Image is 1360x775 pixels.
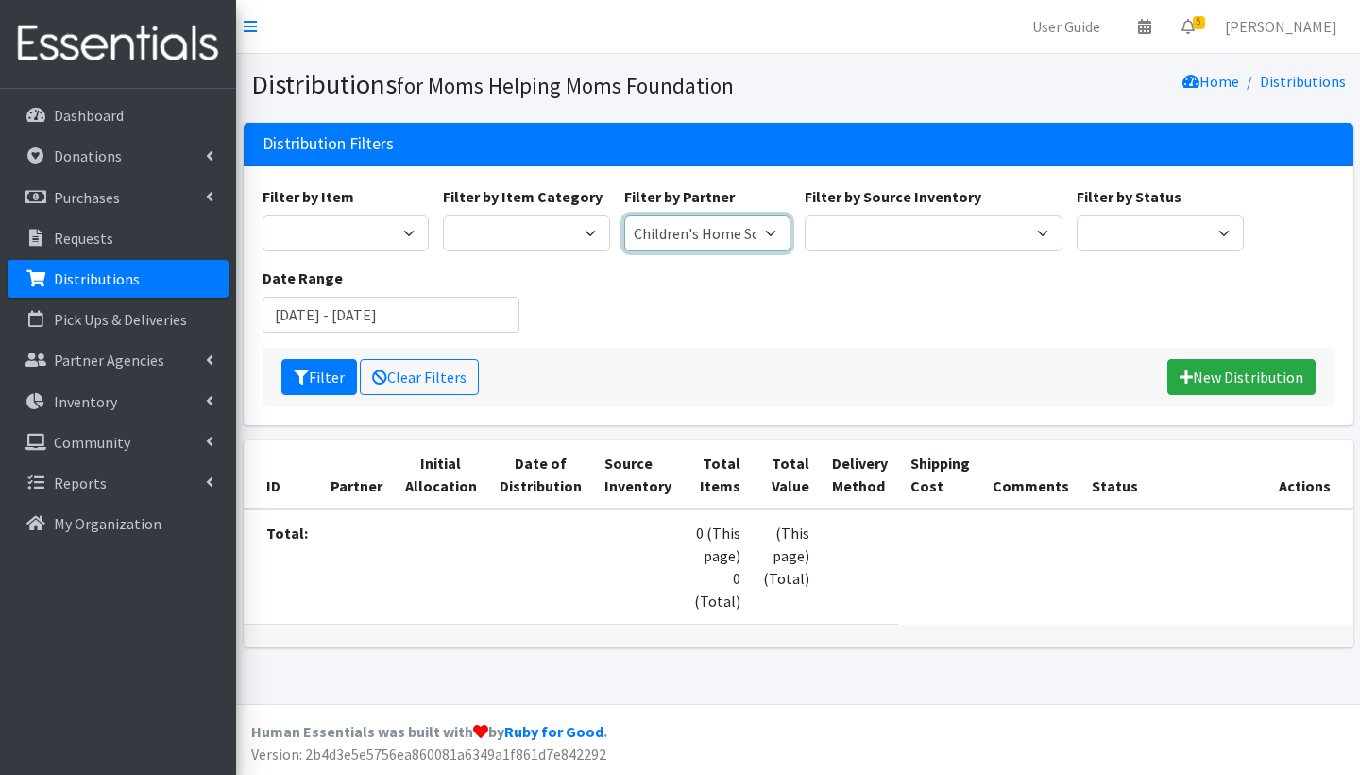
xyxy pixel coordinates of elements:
label: Date Range [263,267,343,289]
th: Actions [1149,440,1353,509]
strong: Total: [266,524,308,542]
th: Shipping Cost [899,440,981,509]
a: Community [8,423,229,461]
a: Ruby for Good [504,722,603,741]
th: Source Inventory [593,440,683,509]
th: Partner [319,440,394,509]
h1: Distributions [251,68,791,101]
a: Partner Agencies [8,341,229,379]
td: 0 (This page) 0 (Total) [683,509,752,625]
img: HumanEssentials [8,12,229,76]
input: January 1, 2011 - December 31, 2011 [263,297,520,333]
a: Clear Filters [360,359,479,395]
th: Initial Allocation [394,440,488,509]
p: Distributions [54,269,140,288]
td: (This page) (Total) [752,509,821,625]
th: ID [244,440,319,509]
small: for Moms Helping Moms Foundation [397,72,734,99]
th: Status [1080,440,1149,509]
th: Comments [981,440,1080,509]
p: Community [54,433,130,452]
a: Reports [8,464,229,502]
a: Dashboard [8,96,229,134]
p: Inventory [54,392,117,411]
a: New Distribution [1167,359,1316,395]
span: 5 [1193,16,1205,29]
p: Dashboard [54,106,124,125]
a: 5 [1166,8,1210,45]
a: Purchases [8,179,229,216]
th: Total Value [752,440,821,509]
a: Home [1182,72,1239,91]
label: Filter by Source Inventory [805,185,981,208]
label: Filter by Status [1077,185,1181,208]
th: Total Items [683,440,752,509]
p: Reports [54,474,107,492]
a: User Guide [1017,8,1115,45]
a: Pick Ups & Deliveries [8,301,229,338]
a: Distributions [1260,72,1346,91]
a: My Organization [8,505,229,542]
a: [PERSON_NAME] [1210,8,1352,45]
a: Distributions [8,260,229,298]
p: Partner Agencies [54,351,164,370]
a: Requests [8,219,229,257]
a: Inventory [8,383,229,421]
label: Filter by Partner [624,185,735,208]
label: Filter by Item Category [443,185,603,208]
th: Date of Distribution [488,440,593,509]
button: Filter [281,359,357,395]
strong: Human Essentials was built with by . [251,722,607,741]
span: Version: 2b4d3e5e5756ea860081a6349a1f861d7e842292 [251,745,606,764]
th: Delivery Method [821,440,899,509]
p: My Organization [54,514,161,533]
p: Requests [54,229,113,248]
label: Filter by Item [263,185,354,208]
p: Purchases [54,188,120,207]
h3: Distribution Filters [263,134,394,154]
p: Donations [54,146,122,165]
a: Donations [8,137,229,175]
p: Pick Ups & Deliveries [54,310,187,329]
